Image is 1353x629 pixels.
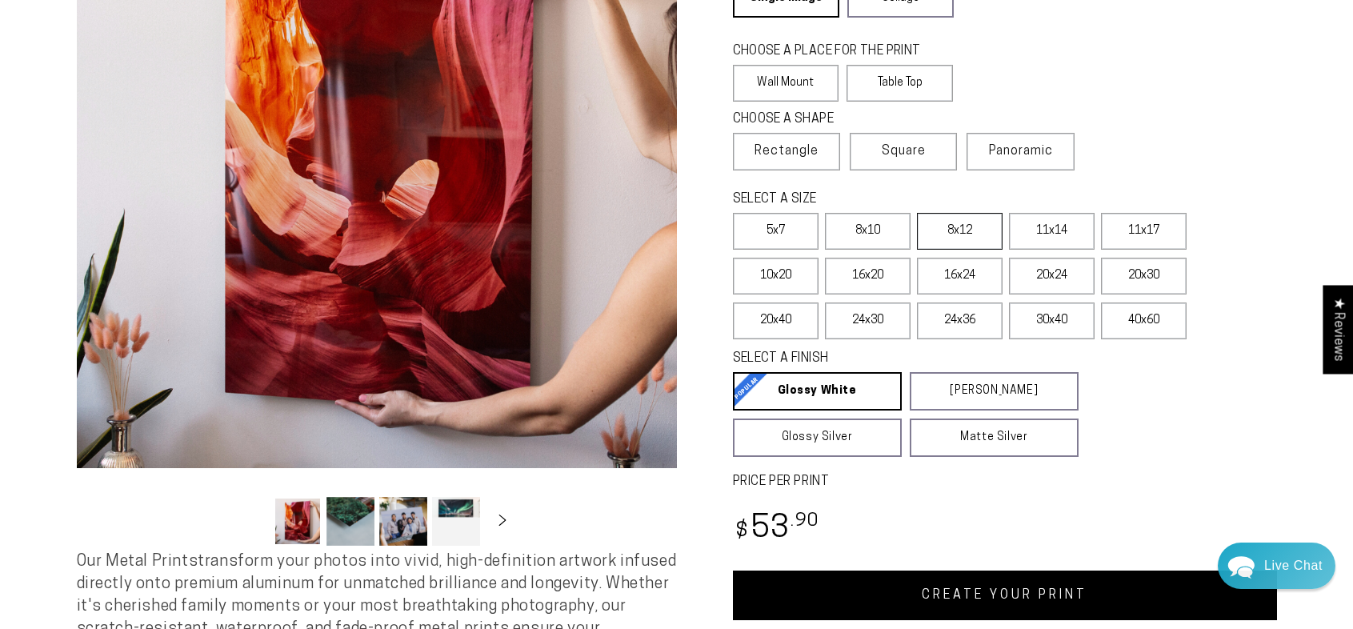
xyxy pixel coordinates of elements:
[910,419,1079,457] a: Matte Silver
[234,503,269,539] button: Slide left
[733,372,902,411] a: Glossy White
[733,258,819,294] label: 10x20
[847,65,953,102] label: Table Top
[326,497,374,546] button: Load image 2 in gallery view
[1218,543,1335,589] div: Chat widget toggle
[1101,302,1187,339] label: 40x60
[733,213,819,250] label: 5x7
[825,213,911,250] label: 8x10
[917,258,1003,294] label: 16x24
[733,419,902,457] a: Glossy Silver
[989,145,1053,158] span: Panoramic
[733,302,819,339] label: 20x40
[733,65,839,102] label: Wall Mount
[1009,302,1095,339] label: 30x40
[825,302,911,339] label: 24x30
[733,350,1040,368] legend: SELECT A FINISH
[485,503,520,539] button: Slide right
[825,258,911,294] label: 16x20
[1101,258,1187,294] label: 20x30
[274,497,322,546] button: Load image 1 in gallery view
[432,497,480,546] button: Load image 4 in gallery view
[1264,543,1323,589] div: Contact Us Directly
[733,473,1277,491] label: PRICE PER PRINT
[733,571,1277,620] a: CREATE YOUR PRINT
[917,213,1003,250] label: 8x12
[1101,213,1187,250] label: 11x17
[733,42,939,61] legend: CHOOSE A PLACE FOR THE PRINT
[733,110,941,129] legend: CHOOSE A SHAPE
[882,142,926,161] span: Square
[1323,285,1353,374] div: Click to open Judge.me floating reviews tab
[733,190,1053,209] legend: SELECT A SIZE
[735,521,749,543] span: $
[910,372,1079,411] a: [PERSON_NAME]
[791,512,819,531] sup: .90
[733,514,820,545] bdi: 53
[755,142,819,161] span: Rectangle
[1009,213,1095,250] label: 11x14
[1009,258,1095,294] label: 20x24
[917,302,1003,339] label: 24x36
[379,497,427,546] button: Load image 3 in gallery view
